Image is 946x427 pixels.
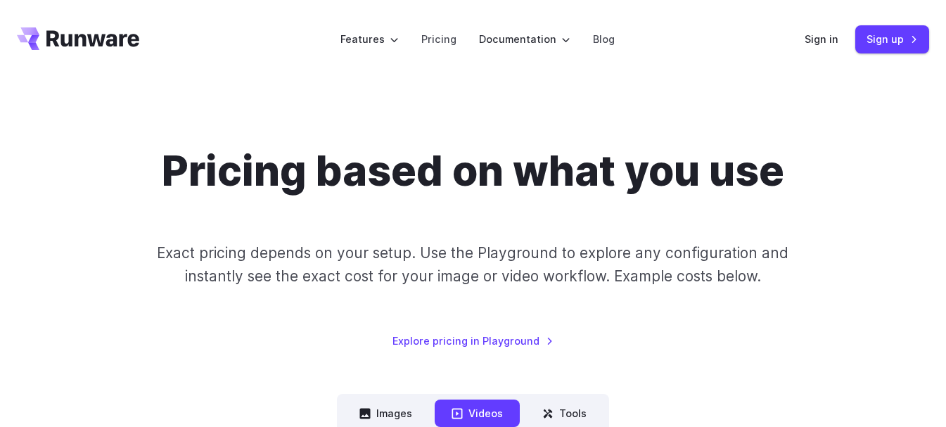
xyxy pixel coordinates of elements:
a: Pricing [421,31,456,47]
button: Tools [525,400,603,427]
p: Exact pricing depends on your setup. Use the Playground to explore any configuration and instantl... [154,241,793,288]
a: Blog [593,31,615,47]
label: Features [340,31,399,47]
button: Videos [435,400,520,427]
a: Go to / [17,27,139,50]
h1: Pricing based on what you use [162,146,784,196]
a: Sign up [855,25,929,53]
label: Documentation [479,31,570,47]
a: Explore pricing in Playground [392,333,554,349]
button: Images [343,400,429,427]
a: Sign in [805,31,838,47]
